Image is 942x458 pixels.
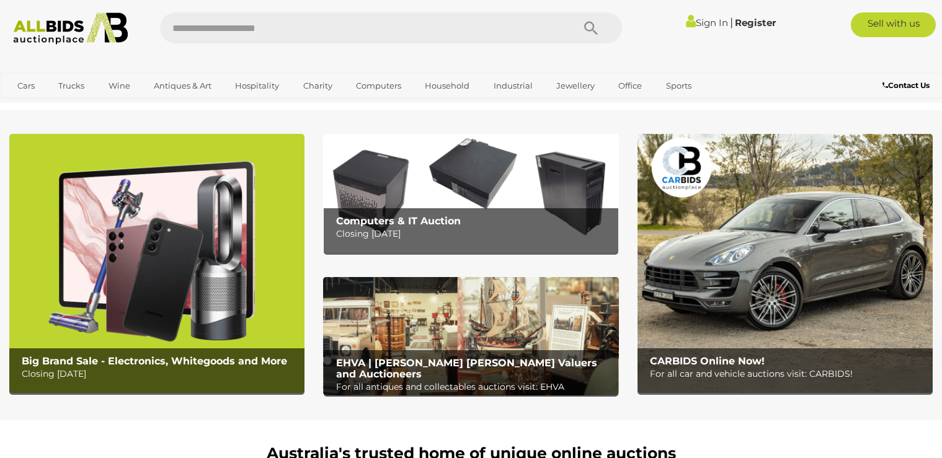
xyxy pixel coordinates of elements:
b: CARBIDS Online Now! [650,355,765,367]
img: EHVA | Evans Hastings Valuers and Auctioneers [323,277,618,395]
p: For all antiques and collectables auctions visit: EHVA [336,379,613,395]
img: Big Brand Sale - Electronics, Whitegoods and More [9,134,304,392]
a: Office [610,76,650,96]
a: Jewellery [548,76,603,96]
a: Sign In [686,17,728,29]
a: [GEOGRAPHIC_DATA] [9,96,113,117]
p: For all car and vehicle auctions visit: CARBIDS! [650,366,926,382]
a: Hospitality [227,76,287,96]
a: EHVA | Evans Hastings Valuers and Auctioneers EHVA | [PERSON_NAME] [PERSON_NAME] Valuers and Auct... [323,277,618,395]
a: Charity [295,76,340,96]
img: Allbids.com.au [7,12,134,45]
a: Big Brand Sale - Electronics, Whitegoods and More Big Brand Sale - Electronics, Whitegoods and Mo... [9,134,304,392]
a: Cars [9,76,43,96]
a: Computers & IT Auction Computers & IT Auction Closing [DATE] [323,134,618,252]
a: Contact Us [882,79,933,92]
a: Trucks [50,76,92,96]
a: Antiques & Art [146,76,220,96]
img: Computers & IT Auction [323,134,618,252]
b: Big Brand Sale - Electronics, Whitegoods and More [22,355,287,367]
p: Closing [DATE] [336,226,613,242]
img: CARBIDS Online Now! [638,134,933,392]
a: Wine [100,76,138,96]
a: Sports [658,76,700,96]
b: Computers & IT Auction [336,215,461,227]
b: EHVA | [PERSON_NAME] [PERSON_NAME] Valuers and Auctioneers [336,357,597,380]
b: Contact Us [882,81,930,90]
a: Sell with us [851,12,936,37]
button: Search [560,12,622,43]
span: | [730,15,733,29]
a: Industrial [486,76,541,96]
a: Register [735,17,776,29]
a: Household [417,76,478,96]
a: CARBIDS Online Now! CARBIDS Online Now! For all car and vehicle auctions visit: CARBIDS! [638,134,933,392]
p: Closing [DATE] [22,366,298,382]
a: Computers [348,76,409,96]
